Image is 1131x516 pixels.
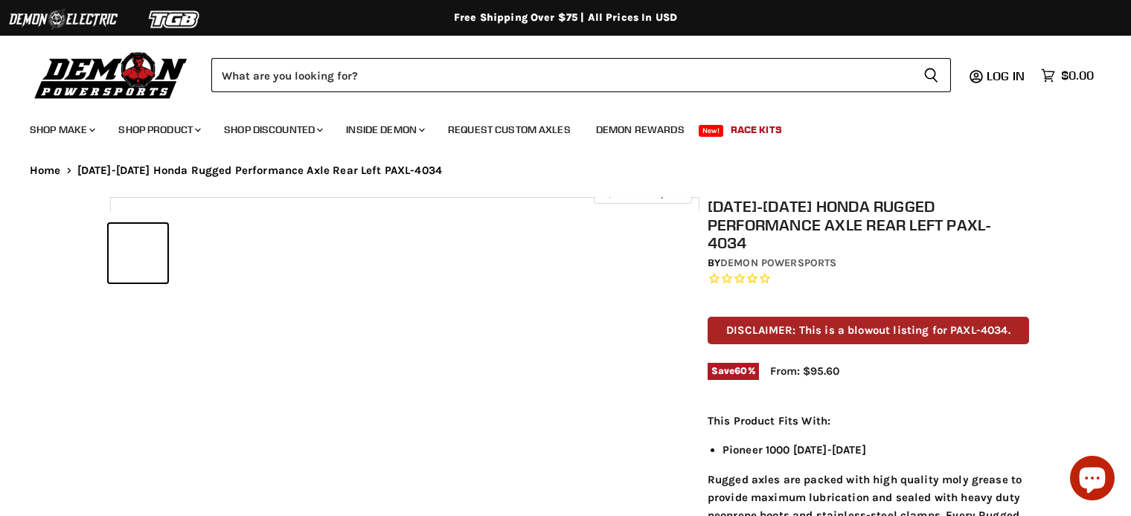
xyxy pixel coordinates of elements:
span: Click to expand [601,187,684,199]
img: Demon Electric Logo 2 [7,5,119,33]
img: TGB Logo 2 [119,5,231,33]
a: Shop Product [107,115,210,145]
a: Shop Make [19,115,104,145]
img: Demon Powersports [30,48,193,101]
a: Demon Powersports [720,257,836,269]
span: New! [699,125,724,137]
a: Race Kits [720,115,793,145]
a: Demon Rewards [585,115,696,145]
p: DISCLAIMER: This is a blowout listing for PAXL-4034. [708,317,1029,344]
span: Log in [987,68,1025,83]
h1: [DATE]-[DATE] Honda Rugged Performance Axle Rear Left PAXL-4034 [708,197,1029,252]
a: Inside Demon [335,115,434,145]
span: 60 [734,365,747,376]
a: Shop Discounted [213,115,332,145]
span: Save % [708,363,759,379]
a: Log in [980,69,1034,83]
div: by [708,255,1029,271]
button: Search [911,58,951,92]
span: Rated 0.0 out of 5 stars 0 reviews [708,271,1029,287]
button: 2016-2021 Honda Rugged Performance Axle Rear Left PAXL-4034 thumbnail [109,224,167,283]
a: $0.00 [1034,65,1101,86]
li: Pioneer 1000 [DATE]-[DATE] [723,441,1029,459]
p: This Product Fits With: [708,412,1029,430]
a: Request Custom Axles [437,115,582,145]
form: Product [211,58,951,92]
ul: Main menu [19,109,1090,145]
span: From: $95.60 [770,364,839,378]
span: [DATE]-[DATE] Honda Rugged Performance Axle Rear Left PAXL-4034 [77,164,442,177]
inbox-online-store-chat: Shopify online store chat [1066,456,1119,504]
span: $0.00 [1061,68,1094,83]
input: Search [211,58,911,92]
a: Home [30,164,61,177]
